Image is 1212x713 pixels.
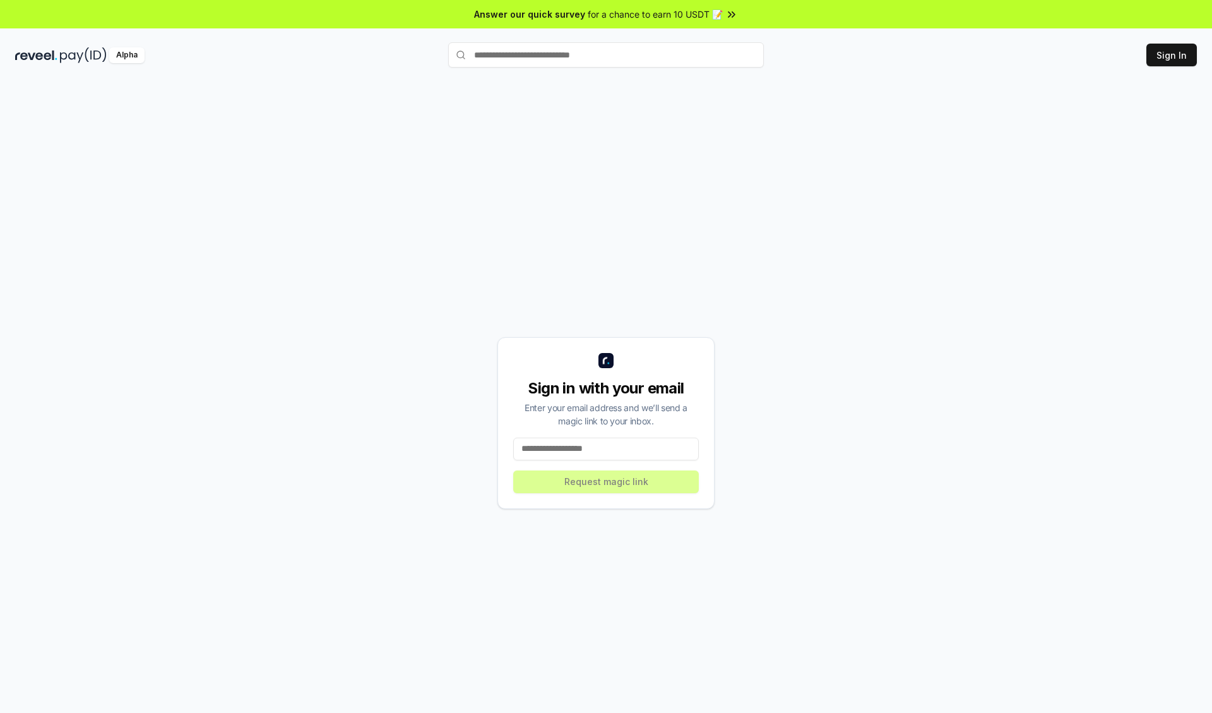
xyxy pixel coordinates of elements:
div: Enter your email address and we’ll send a magic link to your inbox. [513,401,699,428]
img: reveel_dark [15,47,57,63]
img: logo_small [598,353,614,368]
button: Sign In [1146,44,1197,66]
span: Answer our quick survey [474,8,585,21]
img: pay_id [60,47,107,63]
div: Alpha [109,47,145,63]
span: for a chance to earn 10 USDT 📝 [588,8,723,21]
div: Sign in with your email [513,378,699,398]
